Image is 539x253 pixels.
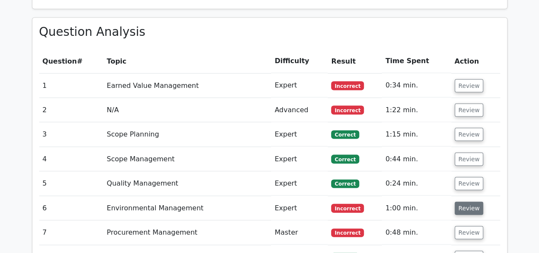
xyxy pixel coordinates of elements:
button: Review [455,202,484,215]
td: 1:00 min. [382,196,451,221]
td: N/A [104,98,271,122]
span: Correct [331,155,359,163]
button: Review [455,226,484,239]
td: Environmental Management [104,196,271,221]
td: 7 [39,221,104,245]
td: Expert [271,172,328,196]
td: 0:48 min. [382,221,451,245]
th: Topic [104,49,271,73]
td: 2 [39,98,104,122]
td: Expert [271,147,328,172]
button: Review [455,104,484,117]
td: Expert [271,196,328,221]
td: Quality Management [104,172,271,196]
h3: Question Analysis [39,25,500,39]
span: Incorrect [331,204,364,212]
span: Correct [331,180,359,188]
td: 4 [39,147,104,172]
td: 5 [39,172,104,196]
td: Scope Management [104,147,271,172]
td: 1 [39,73,104,98]
th: Difficulty [271,49,328,73]
td: Advanced [271,98,328,122]
button: Review [455,177,484,190]
span: Correct [331,131,359,139]
td: Expert [271,73,328,98]
button: Review [455,153,484,166]
span: Incorrect [331,229,364,237]
td: 1:15 min. [382,122,451,147]
td: Expert [271,122,328,147]
th: Action [451,49,500,73]
td: 1:22 min. [382,98,451,122]
span: Incorrect [331,106,364,114]
td: Earned Value Management [104,73,271,98]
td: 6 [39,196,104,221]
td: 0:24 min. [382,172,451,196]
th: Result [328,49,382,73]
td: Procurement Management [104,221,271,245]
td: 3 [39,122,104,147]
td: 0:34 min. [382,73,451,98]
span: Question [43,57,77,65]
th: Time Spent [382,49,451,73]
button: Review [455,128,484,141]
span: Incorrect [331,81,364,90]
td: Master [271,221,328,245]
td: Scope Planning [104,122,271,147]
td: 0:44 min. [382,147,451,172]
button: Review [455,79,484,93]
th: # [39,49,104,73]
